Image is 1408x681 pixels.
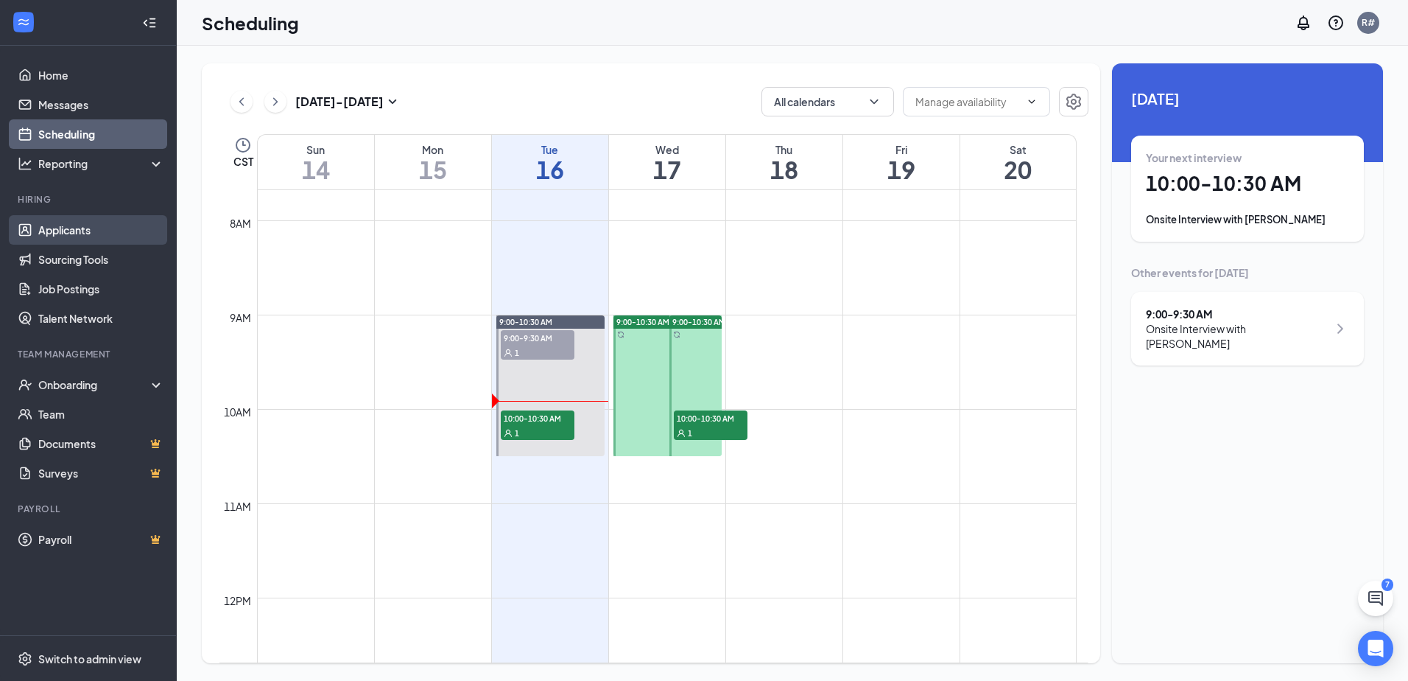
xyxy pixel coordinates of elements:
svg: SmallChevronDown [384,93,401,111]
button: ChevronRight [264,91,286,113]
div: Fri [843,142,960,157]
svg: ChevronDown [1026,96,1038,108]
a: Scheduling [38,119,164,149]
span: 1 [515,428,519,439]
button: Settings [1059,87,1088,116]
div: 9:00 - 9:30 AM [1146,307,1328,321]
div: Payroll [18,503,161,515]
div: Other events for [DATE] [1131,265,1364,280]
h1: 15 [375,157,491,182]
span: 1 [515,348,519,358]
svg: WorkstreamLogo [16,15,31,29]
a: Messages [38,90,164,119]
svg: Collapse [142,15,157,30]
svg: Settings [1065,93,1083,111]
div: Mon [375,142,491,157]
div: Team Management [18,348,161,360]
h3: [DATE] - [DATE] [295,94,384,110]
div: Sun [258,142,374,157]
svg: ChevronRight [268,93,283,111]
a: September 16, 2025 [492,135,608,189]
div: Switch to admin view [38,652,141,666]
div: Your next interview [1146,150,1349,165]
a: September 15, 2025 [375,135,491,189]
h1: 19 [843,157,960,182]
div: 12pm [221,593,254,609]
input: Manage availability [915,94,1020,110]
svg: Sync [617,331,624,338]
span: 10:00-10:30 AM [501,411,574,425]
svg: ChatActive [1367,590,1384,607]
button: ChatActive [1358,581,1393,616]
a: September 14, 2025 [258,135,374,189]
a: Talent Network [38,304,164,333]
div: 11am [221,498,254,514]
a: DocumentsCrown [38,429,164,458]
span: 9:00-9:30 AM [501,330,574,345]
a: PayrollCrown [38,525,164,554]
div: R# [1362,16,1375,29]
h1: 16 [492,157,608,182]
svg: QuestionInfo [1327,14,1345,32]
a: September 17, 2025 [609,135,725,189]
div: 9am [227,310,254,326]
div: Sat [960,142,1077,157]
span: 9:00-10:30 AM [672,317,725,327]
h1: 10:00 - 10:30 AM [1146,171,1349,196]
svg: Clock [234,136,252,154]
div: Onsite Interview with [PERSON_NAME] [1146,212,1349,227]
a: Sourcing Tools [38,245,164,274]
h1: 18 [726,157,842,182]
div: 7 [1381,579,1393,591]
div: Onboarding [38,377,152,392]
a: Applicants [38,215,164,245]
svg: User [504,429,513,438]
a: Job Postings [38,274,164,304]
span: CST [233,154,253,169]
div: Tue [492,142,608,157]
svg: ChevronDown [867,94,881,109]
svg: ChevronLeft [234,93,249,111]
button: All calendarsChevronDown [761,87,894,116]
h1: 17 [609,157,725,182]
a: SurveysCrown [38,458,164,488]
svg: User [504,349,513,357]
svg: Analysis [18,156,32,171]
svg: Notifications [1295,14,1312,32]
svg: Settings [18,652,32,666]
a: Team [38,399,164,429]
a: September 20, 2025 [960,135,1077,189]
svg: User [677,429,686,438]
a: September 19, 2025 [843,135,960,189]
h1: Scheduling [202,10,299,35]
span: 1 [688,428,692,439]
span: 9:00-10:30 AM [499,317,552,327]
div: Hiring [18,193,161,206]
div: 8am [227,215,254,231]
span: 10:00-10:30 AM [674,411,747,425]
svg: Sync [673,331,680,338]
svg: UserCheck [18,377,32,392]
a: September 18, 2025 [726,135,842,189]
a: Home [38,60,164,90]
div: Thu [726,142,842,157]
span: [DATE] [1131,87,1364,110]
div: Open Intercom Messenger [1358,631,1393,666]
div: Onsite Interview with [PERSON_NAME] [1146,321,1328,351]
div: 10am [221,404,254,420]
div: Reporting [38,156,165,171]
h1: 20 [960,157,1077,182]
button: ChevronLeft [230,91,253,113]
h1: 14 [258,157,374,182]
span: 9:00-10:30 AM [616,317,669,327]
div: Wed [609,142,725,157]
svg: ChevronRight [1331,320,1349,338]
